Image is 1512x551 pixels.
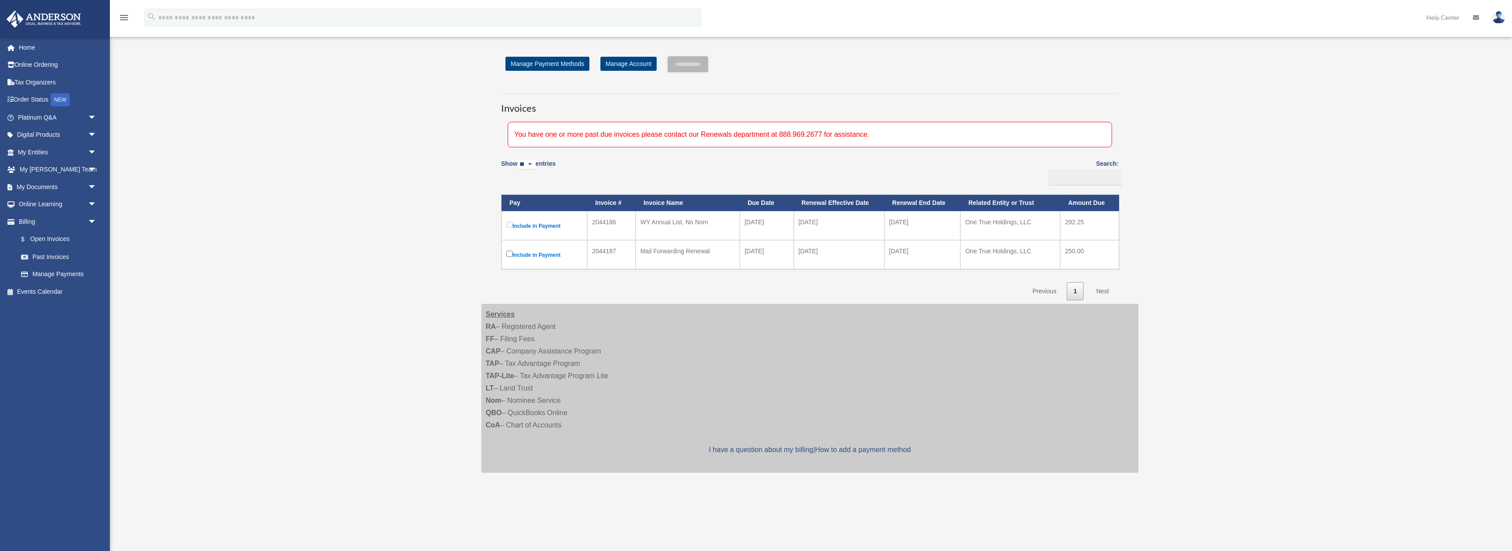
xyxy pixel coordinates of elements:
[119,15,129,23] a: menu
[794,211,884,240] td: [DATE]
[1492,11,1505,24] img: User Pic
[12,266,105,283] a: Manage Payments
[6,73,110,91] a: Tax Organizers
[6,161,110,179] a: My [PERSON_NAME] Teamarrow_drop_down
[1060,195,1119,211] th: Amount Due: activate to sort column ascending
[508,122,1112,147] div: You have one or more past due invoices please contact our Renewals department at 888.969.2677 for...
[88,178,105,196] span: arrow_drop_down
[506,222,512,228] input: Include in Payment
[740,211,794,240] td: [DATE]
[12,230,101,248] a: $Open Invoices
[1090,282,1116,300] a: Next
[6,109,110,126] a: Platinum Q&Aarrow_drop_down
[1048,169,1122,186] input: Search:
[501,158,556,179] label: Show entries
[640,245,735,257] div: Mail Forwarding Renewal
[506,249,582,260] label: Include in Payment
[88,126,105,144] span: arrow_drop_down
[740,195,794,211] th: Due Date: activate to sort column ascending
[486,384,494,392] strong: LT
[709,446,813,453] a: I have a question about my billing
[486,360,499,367] strong: TAP
[486,347,501,355] strong: CAP
[26,234,30,245] span: $
[119,12,129,23] i: menu
[884,240,960,269] td: [DATE]
[486,372,514,379] strong: TAP-Lite
[506,251,512,257] input: Include in Payment
[6,213,105,230] a: Billingarrow_drop_down
[884,195,960,211] th: Renewal End Date: activate to sort column ascending
[636,195,740,211] th: Invoice Name: activate to sort column ascending
[587,211,636,240] td: 2044186
[960,195,1060,211] th: Related Entity or Trust: activate to sort column ascending
[88,161,105,179] span: arrow_drop_down
[587,240,636,269] td: 2044187
[486,310,515,318] strong: Services
[640,216,735,228] div: WY Annual List, No Nom
[88,109,105,127] span: arrow_drop_down
[794,240,884,269] td: [DATE]
[1067,282,1083,300] a: 1
[815,446,911,453] a: How to add a payment method
[740,240,794,269] td: [DATE]
[6,283,110,300] a: Events Calendar
[587,195,636,211] th: Invoice #: activate to sort column ascending
[960,211,1060,240] td: One True Holdings, LLC
[794,195,884,211] th: Renewal Effective Date: activate to sort column ascending
[6,39,110,56] a: Home
[505,57,589,71] a: Manage Payment Methods
[481,304,1138,473] div: – Registered Agent – Filing Fees – Company Assistance Program – Tax Advantage Program – Tax Advan...
[486,444,1134,456] p: |
[6,91,110,109] a: Order StatusNEW
[884,211,960,240] td: [DATE]
[6,126,110,144] a: Digital Productsarrow_drop_down
[517,160,535,170] select: Showentries
[6,143,110,161] a: My Entitiesarrow_drop_down
[88,143,105,161] span: arrow_drop_down
[1060,240,1119,269] td: 250.00
[486,323,496,330] strong: RA
[88,213,105,231] span: arrow_drop_down
[6,56,110,74] a: Online Ordering
[486,421,500,429] strong: CoA
[6,178,110,196] a: My Documentsarrow_drop_down
[4,11,84,28] img: Anderson Advisors Platinum Portal
[51,93,70,106] div: NEW
[1026,282,1063,300] a: Previous
[486,409,502,416] strong: QBO
[486,335,494,343] strong: FF
[502,195,587,211] th: Pay: activate to sort column descending
[6,196,110,213] a: Online Learningarrow_drop_down
[506,220,582,231] label: Include in Payment
[486,397,502,404] strong: Nom
[147,12,156,22] i: search
[88,196,105,214] span: arrow_drop_down
[600,57,657,71] a: Manage Account
[1060,211,1119,240] td: 292.25
[12,248,105,266] a: Past Invoices
[501,93,1119,115] h3: Invoices
[1045,158,1119,186] label: Search:
[960,240,1060,269] td: One True Holdings, LLC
